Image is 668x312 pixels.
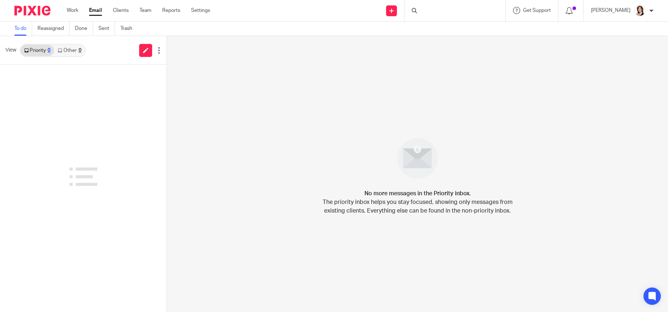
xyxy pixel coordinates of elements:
[79,48,81,53] div: 0
[140,7,151,14] a: Team
[591,7,631,14] p: [PERSON_NAME]
[48,48,50,53] div: 0
[162,7,180,14] a: Reports
[21,45,54,56] a: Priority0
[120,22,138,36] a: Trash
[523,8,551,13] span: Get Support
[322,198,513,215] p: The priority inbox helps you stay focused, showing only messages from existing clients. Everythin...
[67,7,78,14] a: Work
[98,22,115,36] a: Sent
[393,133,443,183] img: image
[14,6,50,15] img: Pixie
[634,5,646,17] img: BW%20Website%203%20-%20square.jpg
[54,45,85,56] a: Other0
[14,22,32,36] a: To do
[75,22,93,36] a: Done
[37,22,70,36] a: Reassigned
[364,189,471,198] h4: No more messages in the Priority inbox.
[113,7,129,14] a: Clients
[191,7,210,14] a: Settings
[89,7,102,14] a: Email
[5,46,16,54] span: View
